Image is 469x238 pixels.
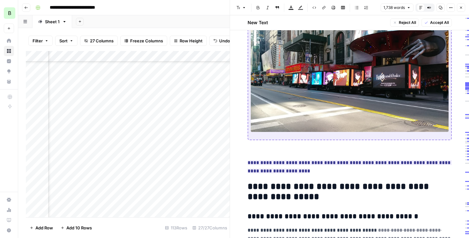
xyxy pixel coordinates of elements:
[59,38,68,44] span: Sort
[26,223,57,233] button: Add Row
[45,18,60,25] div: Sheet 1
[28,36,53,46] button: Filter
[381,4,413,12] button: 1,738 words
[4,215,14,225] a: Learning Hub
[8,9,11,17] span: B
[80,36,118,46] button: 27 Columns
[390,18,419,27] button: Reject All
[57,223,96,233] button: Add 10 Rows
[120,36,167,46] button: Freeze Columns
[4,5,14,21] button: Workspace: Blindspot
[219,38,230,44] span: Undo
[4,205,14,215] a: Usage
[66,225,92,231] span: Add 10 Rows
[209,36,234,46] button: Undo
[421,18,452,27] button: Accept All
[4,46,14,56] a: Browse
[248,19,268,26] h2: New Text
[170,36,207,46] button: Row Height
[4,66,14,76] a: Opportunities
[90,38,114,44] span: 27 Columns
[180,38,203,44] span: Row Height
[4,195,14,205] a: Settings
[55,36,78,46] button: Sort
[35,225,53,231] span: Add Row
[399,20,416,25] span: Reject All
[190,223,230,233] div: 27/27 Columns
[4,76,14,87] a: Your Data
[4,36,14,46] a: Home
[4,56,14,66] a: Insights
[130,38,163,44] span: Freeze Columns
[33,38,43,44] span: Filter
[162,223,190,233] div: 113 Rows
[430,20,449,25] span: Accept All
[4,225,14,235] button: Help + Support
[383,5,405,11] span: 1,738 words
[33,15,72,28] a: Sheet 1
